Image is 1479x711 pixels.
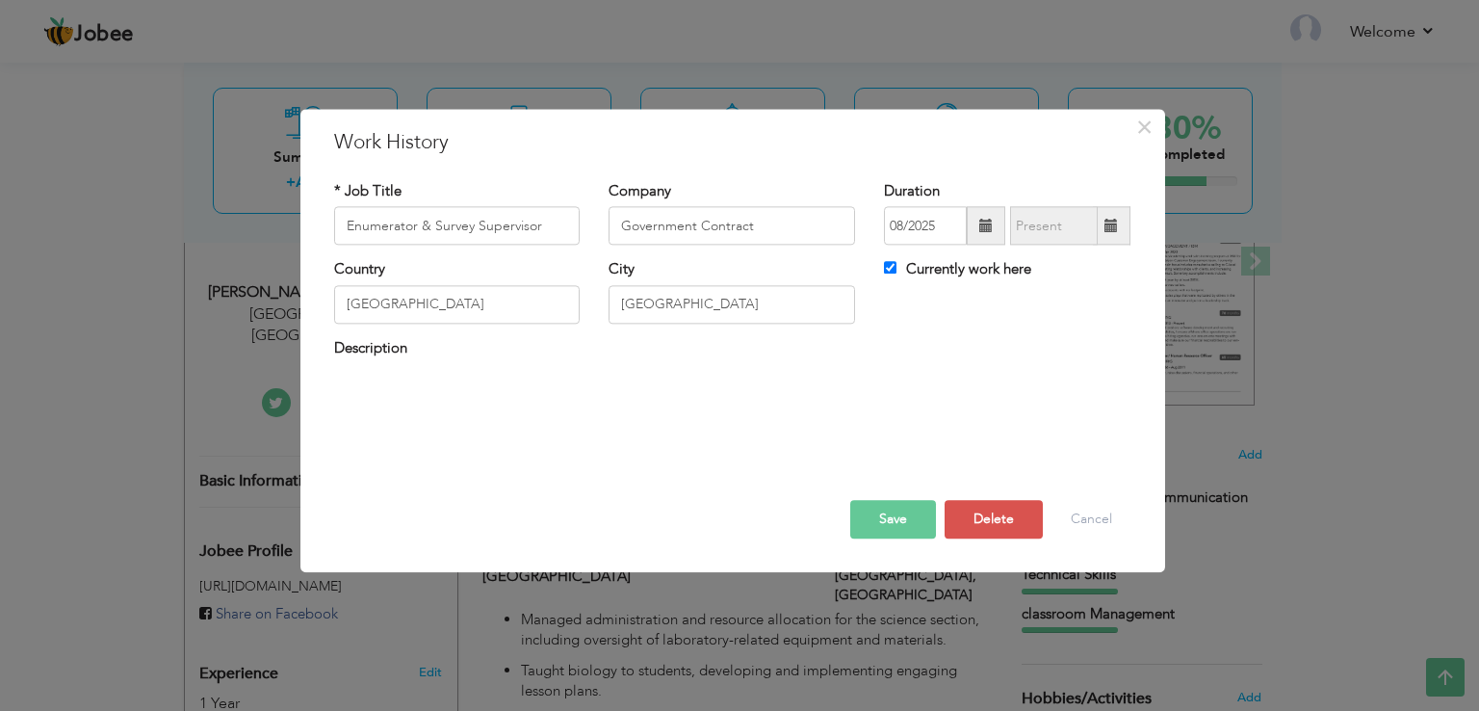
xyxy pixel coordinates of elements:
[1136,110,1153,145] span: ×
[1051,501,1131,540] button: Cancel
[1010,207,1098,246] input: Present
[884,262,896,275] input: Currently work here
[334,181,402,201] label: * Job Title
[334,260,385,280] label: Country
[334,338,407,358] label: Description
[884,207,967,246] input: From
[884,181,940,201] label: Duration
[609,181,671,201] label: Company
[334,128,1131,157] h3: Work History
[609,260,635,280] label: City
[945,501,1043,540] button: Delete
[884,260,1031,280] label: Currently work here
[1129,112,1160,143] button: Close
[850,501,936,540] button: Save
